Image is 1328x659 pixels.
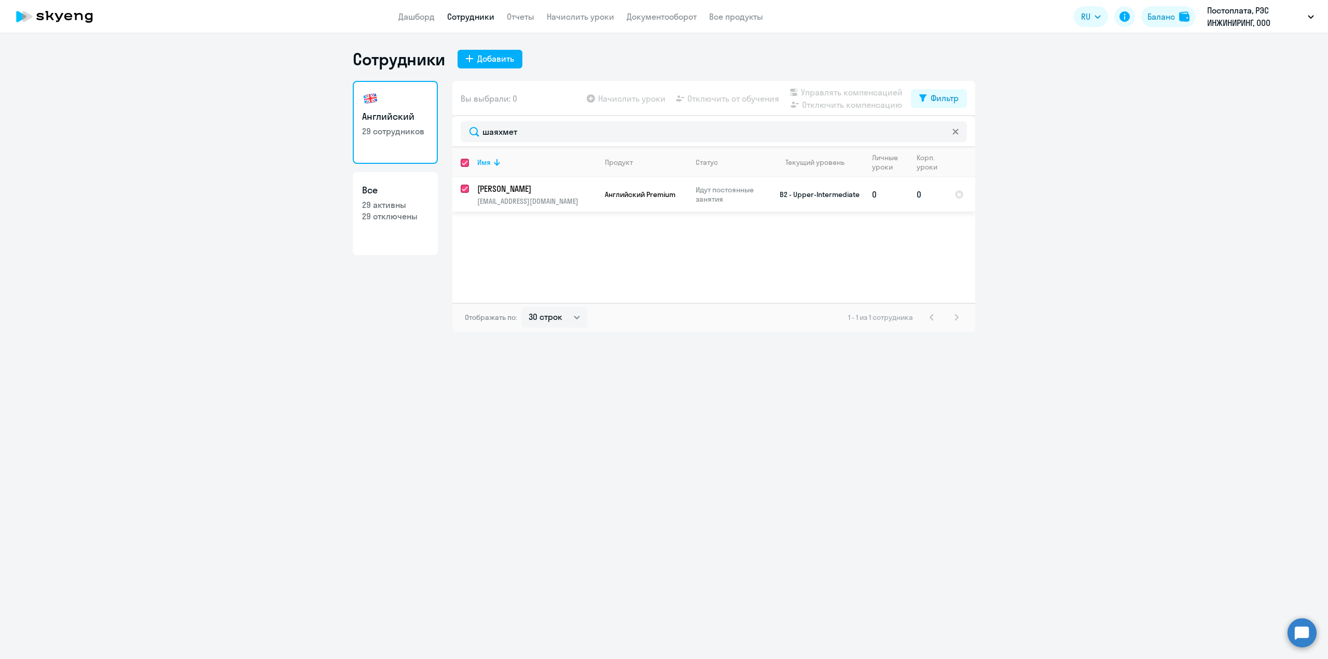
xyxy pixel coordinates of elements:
[447,11,494,22] a: Сотрудники
[362,199,428,211] p: 29 активны
[461,92,517,105] span: Вы выбрали: 0
[477,158,596,167] div: Имя
[1141,6,1196,27] button: Балансbalance
[477,183,594,194] p: [PERSON_NAME]
[362,211,428,222] p: 29 отключены
[477,52,514,65] div: Добавить
[848,313,913,322] span: 1 - 1 из 1 сотрудника
[696,158,767,167] div: Статус
[353,172,438,255] a: Все29 активны29 отключены
[1147,10,1175,23] div: Баланс
[605,158,633,167] div: Продукт
[696,158,718,167] div: Статус
[1081,10,1090,23] span: RU
[785,158,845,167] div: Текущий уровень
[917,153,939,172] div: Корп. уроки
[911,89,967,108] button: Фильтр
[908,177,946,212] td: 0
[931,92,959,104] div: Фильтр
[477,183,596,194] a: [PERSON_NAME]
[353,49,445,69] h1: Сотрудники
[1074,6,1108,27] button: RU
[458,50,522,68] button: Добавить
[477,158,491,167] div: Имя
[398,11,435,22] a: Дашборд
[872,153,908,172] div: Личные уроки
[353,81,438,164] a: Английский29 сотрудников
[547,11,614,22] a: Начислить уроки
[1179,11,1189,22] img: balance
[465,313,517,322] span: Отображать по:
[605,158,687,167] div: Продукт
[1207,4,1304,29] p: Постоплата, РЭС ИНЖИНИРИНГ, ООО
[776,158,863,167] div: Текущий уровень
[872,153,901,172] div: Личные уроки
[864,177,908,212] td: 0
[362,184,428,197] h3: Все
[1202,4,1319,29] button: Постоплата, РЭС ИНЖИНИРИНГ, ООО
[461,121,967,142] input: Поиск по имени, email, продукту или статусу
[605,190,675,199] span: Английский Premium
[477,197,596,206] p: [EMAIL_ADDRESS][DOMAIN_NAME]
[507,11,534,22] a: Отчеты
[696,185,767,204] p: Идут постоянные занятия
[709,11,763,22] a: Все продукты
[627,11,697,22] a: Документооборот
[362,110,428,123] h3: Английский
[917,153,946,172] div: Корп. уроки
[767,177,864,212] td: B2 - Upper-Intermediate
[362,125,428,137] p: 29 сотрудников
[362,90,379,107] img: english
